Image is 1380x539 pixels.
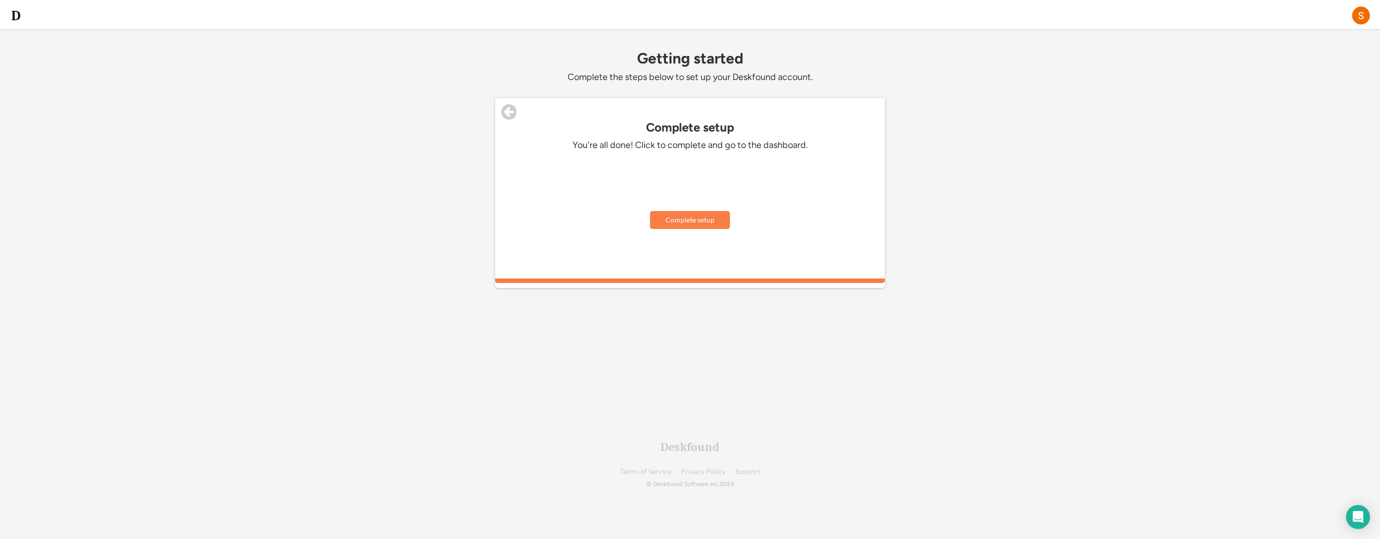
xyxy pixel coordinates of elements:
[1352,6,1370,24] img: ACg8ocKtbVFoY6I9toZz9k_GrFXlu_-kF15wz7WpF9_w17R14PRWog=s96-c
[10,9,22,21] img: d-whitebg.png
[495,50,885,66] div: Getting started
[620,468,671,475] a: Terms of Service
[661,441,719,453] div: Deskfound
[735,468,760,475] a: Support
[495,120,885,134] div: Complete setup
[495,71,885,83] div: Complete the steps below to set up your Deskfound account.
[1346,505,1370,529] div: Open Intercom Messenger
[650,211,730,229] button: Complete setup
[681,468,725,475] a: Privacy Policy
[497,278,883,283] div: 100%
[540,139,840,151] div: You're all done! Click to complete and go to the dashboard.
